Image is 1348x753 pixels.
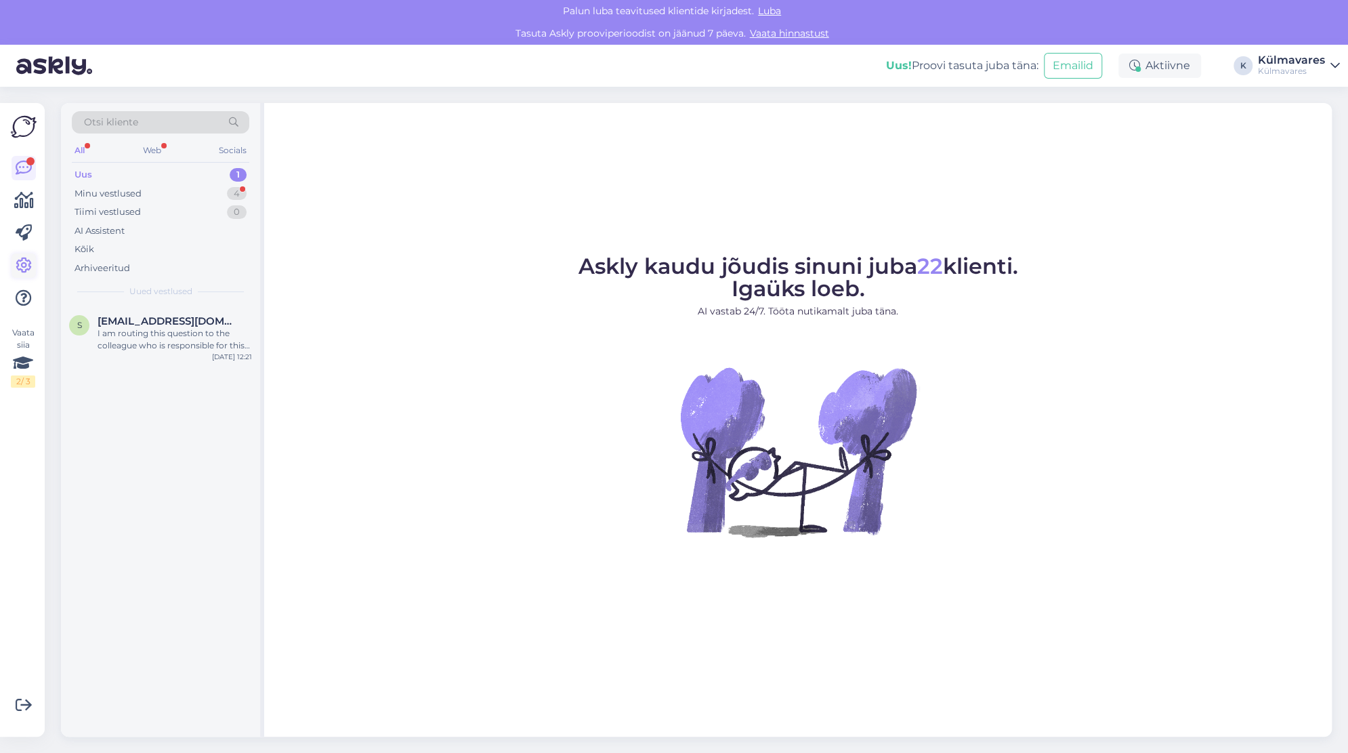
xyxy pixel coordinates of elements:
[230,168,247,182] div: 1
[578,253,1018,302] span: Askly kaudu jõudis sinuni juba klienti. Igaüks loeb.
[11,375,35,388] div: 2 / 3
[75,187,142,201] div: Minu vestlused
[578,304,1018,319] p: AI vastab 24/7. Tööta nutikamalt juba täna.
[746,27,833,39] a: Vaata hinnastust
[75,243,94,256] div: Kõik
[75,168,92,182] div: Uus
[98,327,252,352] div: I am routing this question to the colleague who is responsible for this topic. The reply might ta...
[227,187,247,201] div: 4
[1118,54,1201,78] div: Aktiivne
[1258,55,1340,77] a: KülmavaresKülmavares
[98,315,238,327] span: sten.hoolma@gmail.com
[1258,66,1325,77] div: Külmavares
[129,285,192,298] span: Uued vestlused
[1044,53,1102,79] button: Emailid
[1258,55,1325,66] div: Külmavares
[886,58,1038,74] div: Proovi tasuta juba täna:
[84,115,138,129] span: Otsi kliente
[75,224,125,238] div: AI Assistent
[216,142,249,159] div: Socials
[886,59,912,72] b: Uus!
[75,262,130,275] div: Arhiveeritud
[917,253,943,279] span: 22
[212,352,252,362] div: [DATE] 12:21
[72,142,87,159] div: All
[77,320,82,330] span: s
[75,205,141,219] div: Tiimi vestlused
[11,327,35,388] div: Vaata siia
[1234,56,1252,75] div: K
[140,142,164,159] div: Web
[754,5,785,17] span: Luba
[676,329,920,573] img: No Chat active
[11,114,37,140] img: Askly Logo
[227,205,247,219] div: 0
